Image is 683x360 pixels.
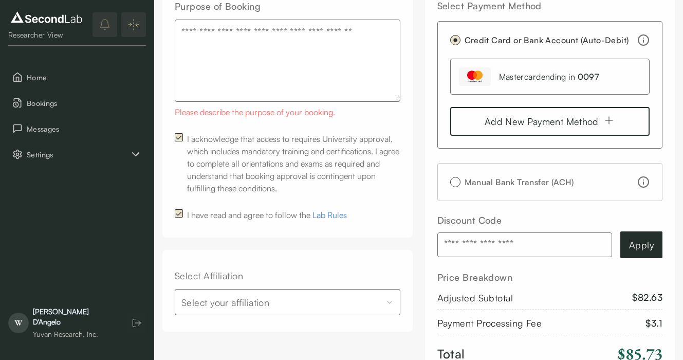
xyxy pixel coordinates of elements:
div: [PERSON_NAME] D'Angelo [33,307,117,327]
span: Settings [27,149,130,160]
button: notifications [93,12,117,37]
div: Please describe the purpose of your booking. [175,106,400,118]
div: I acknowledge that access to requires University approval, which includes mandatory training and ... [187,133,400,194]
button: Expand/Collapse sidebar [121,12,146,37]
label: Purpose of Booking [175,1,261,12]
label: Credit Card or Bank Account (Auto-Debit) [465,34,629,46]
h2: Price Breakdown [437,271,663,284]
div: Settings sub items [8,143,146,165]
button: Settings [8,143,146,165]
span: Bookings [27,98,142,109]
span: 0097 [575,70,599,83]
div: Yuvan Research, Inc. [33,329,117,339]
button: Home [8,66,146,88]
button: Messages [8,118,146,139]
button: Log out [127,314,146,332]
span: Home [27,72,142,83]
div: Payment Processing Fee [437,316,542,331]
span: ending in [541,70,576,83]
div: Researcher View [8,30,85,40]
div: $ 82.63 [632,291,662,304]
img: logo [8,9,85,26]
button: Add New Payment Method [450,107,650,136]
label: Select Affiliation [175,270,243,281]
span: W [8,313,29,333]
h6: $ 3.1 [645,316,662,330]
button: Apply [620,231,662,258]
img: mastercard [467,70,483,82]
span: mastercard [499,70,541,83]
h2: Discount Code [437,213,663,227]
button: Bookings [8,92,146,114]
div: I have read and agree to follow the [187,209,347,221]
div: Adjusted Subtotal [437,291,513,305]
a: Lab Rules [312,210,347,220]
label: Manual Bank Transfer (ACH) [465,176,574,188]
span: Messages [27,123,142,134]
